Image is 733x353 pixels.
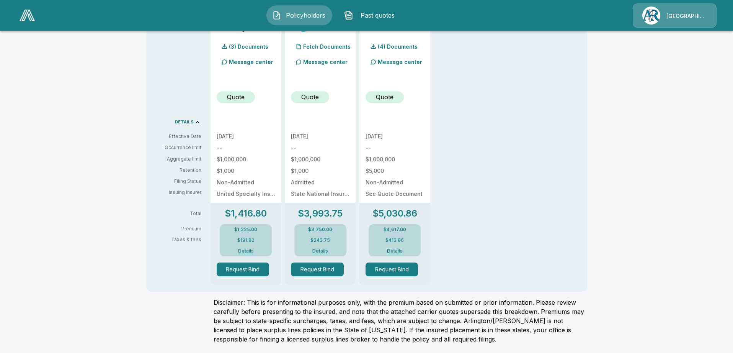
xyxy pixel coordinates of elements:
[344,11,353,20] img: Past quotes Icon
[152,156,201,163] p: Aggregate limit
[372,209,417,218] p: $5,030.86
[385,238,404,243] p: $413.86
[217,191,275,197] p: United Specialty Insurance Company
[291,157,349,162] p: $1,000,000
[366,134,424,139] p: [DATE]
[152,178,201,185] p: Filing Status
[366,157,424,162] p: $1,000,000
[291,263,344,276] button: Request Bind
[379,249,410,253] button: Details
[366,191,424,197] p: See Quote Document
[217,263,269,276] button: Request Bind
[217,134,275,139] p: [DATE]
[291,180,349,185] p: Admitted
[237,238,255,243] p: $191.80
[152,189,201,196] p: Issuing Insurer
[384,227,406,232] p: $4,617.00
[310,238,330,243] p: $243.75
[152,211,207,216] p: Total
[303,58,348,66] p: Message center
[227,92,245,102] p: Quote
[214,298,587,344] p: Disclaimer: This is for informational purposes only, with the premium based on submitted or prior...
[152,144,201,151] p: Occurrence limit
[266,5,332,25] button: Policyholders IconPolicyholders
[217,263,275,276] span: Request Bind
[291,168,349,174] p: $1,000
[152,167,201,174] p: Retention
[217,145,275,151] p: --
[298,209,343,218] p: $3,993.75
[366,145,424,151] p: --
[301,92,319,102] p: Quote
[217,168,275,174] p: $1,000
[291,191,349,197] p: State National Insurance Company Inc.
[217,157,275,162] p: $1,000,000
[229,44,268,49] p: (3) Documents
[366,180,424,185] p: Non-Admitted
[303,44,351,49] p: Fetch Documents
[234,227,257,232] p: $1,225.00
[229,58,273,66] p: Message center
[217,180,275,185] p: Non-Admitted
[152,133,201,140] p: Effective Date
[230,249,261,253] button: Details
[376,92,393,102] p: Quote
[338,5,404,25] button: Past quotes IconPast quotes
[291,145,349,151] p: --
[308,227,332,232] p: $3,750.00
[291,134,349,139] p: [DATE]
[378,44,418,49] p: (4) Documents
[272,11,281,20] img: Policyholders Icon
[366,263,418,276] button: Request Bind
[378,58,422,66] p: Message center
[225,209,267,218] p: $1,416.80
[291,263,349,276] span: Request Bind
[152,237,207,242] p: Taxes & fees
[305,249,336,253] button: Details
[356,11,398,20] span: Past quotes
[366,263,424,276] span: Request Bind
[152,227,207,231] p: Premium
[284,11,327,20] span: Policyholders
[366,168,424,174] p: $5,000
[20,10,35,21] img: AA Logo
[175,120,194,124] p: DETAILS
